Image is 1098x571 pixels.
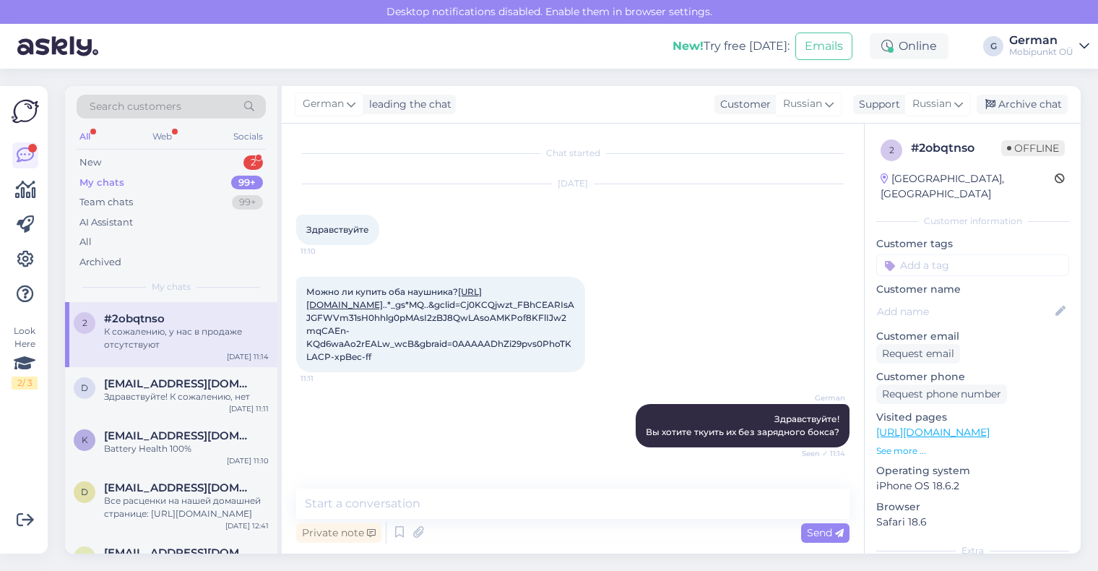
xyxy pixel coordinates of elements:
div: Online [870,33,948,59]
div: AI Assistant [79,215,133,230]
div: Chat started [296,147,850,160]
div: Look Here [12,325,38,390]
button: Emails [795,33,852,60]
span: #2obqtnso [104,312,165,325]
p: Safari 18.6 [876,515,1069,530]
span: Здравствуйте [306,224,369,235]
span: German [791,392,845,403]
p: Customer phone [876,369,1069,385]
span: Russian [783,96,822,112]
b: New! [673,39,704,53]
span: Send [807,526,844,539]
div: German [1009,35,1073,46]
span: skomarova01@gmail.com [104,546,254,559]
span: German [303,96,344,112]
div: 2 / 3 [12,377,38,390]
div: Здравствуйте! К сожалению, нет [104,390,269,403]
div: Battery Health 100% [104,442,269,455]
span: Russian [912,96,951,112]
span: daniilmolo@mail.ru [104,377,254,390]
a: GermanMobipunkt OÜ [1009,35,1089,58]
span: d [81,486,88,497]
div: Team chats [79,195,133,210]
div: [DATE] 12:41 [225,520,269,531]
div: G [983,36,1003,56]
div: [GEOGRAPHIC_DATA], [GEOGRAPHIC_DATA] [881,171,1055,202]
div: Customer information [876,215,1069,228]
span: k [82,434,88,445]
span: Можно ли купить оба наушника? ..*_gs*MQ..&gclid=Cj0KCQjwzt_FBhCEARIsAJGFWVm31sH0hhlg0pMAsI2zBJ8Qw... [306,286,574,362]
div: [DATE] [296,177,850,190]
span: Seen ✓ 11:14 [791,448,845,459]
div: [DATE] 11:10 [227,455,269,466]
span: d [81,382,88,393]
p: Customer tags [876,236,1069,252]
span: Search customers [90,99,181,114]
input: Add name [877,304,1052,319]
div: Support [853,97,900,112]
div: New [79,155,101,170]
div: К сожалению, у нас в продаже отсутствуют [104,325,269,351]
p: Customer email [876,329,1069,344]
p: See more ... [876,445,1069,458]
div: My chats [79,176,124,190]
span: s [82,551,87,562]
input: Add a tag [876,254,1069,276]
p: Operating system [876,463,1069,478]
div: # 2obqtnso [911,139,1001,157]
span: dudeme@live.ru [104,481,254,494]
div: Archived [79,255,121,270]
span: 11:10 [301,246,355,257]
div: Extra [876,544,1069,557]
span: 2 [82,317,87,328]
div: All [77,127,93,146]
div: Request email [876,344,960,364]
div: [DATE] 11:14 [227,351,269,362]
div: Archive chat [977,95,1068,114]
p: Visited pages [876,410,1069,425]
img: Askly Logo [12,98,39,125]
div: Mobipunkt OÜ [1009,46,1073,58]
div: leading the chat [363,97,451,112]
span: Offline [1001,140,1065,156]
span: 11:11 [301,373,355,384]
div: 2 [243,155,263,170]
div: 99+ [232,195,263,210]
div: Все расценки на нашей домашней странице: [URL][DOMAIN_NAME] [104,494,269,520]
div: Customer [714,97,771,112]
div: Request phone number [876,385,1007,404]
span: My chats [152,280,191,293]
div: Web [150,127,175,146]
div: Socials [230,127,266,146]
div: Try free [DATE]: [673,38,790,55]
div: 99+ [231,176,263,190]
div: Private note [296,523,381,543]
p: Browser [876,499,1069,515]
div: All [79,235,92,249]
p: Customer name [876,282,1069,297]
p: iPhone OS 18.6.2 [876,478,1069,494]
div: [DATE] 11:11 [229,403,269,414]
span: 2 [889,145,894,155]
span: ksenyaglenn@gmail.com [104,429,254,442]
a: [URL][DOMAIN_NAME] [876,426,990,439]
